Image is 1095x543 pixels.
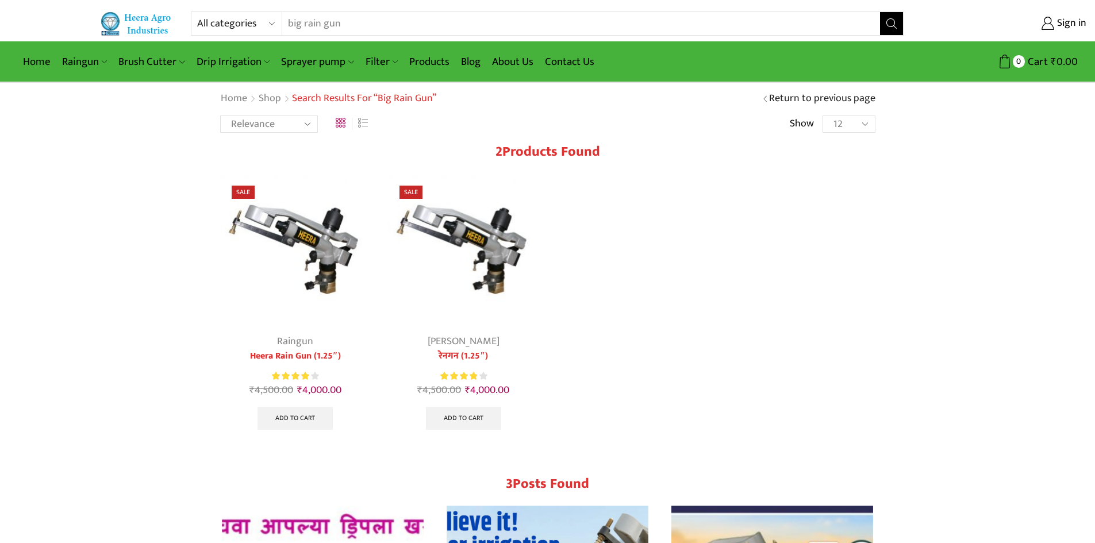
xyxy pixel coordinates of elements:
a: [PERSON_NAME] [428,333,500,350]
a: 0 Cart ₹0.00 [915,51,1078,72]
a: Return to previous page [769,91,875,106]
span: Cart [1025,54,1048,70]
bdi: 4,000.00 [465,382,509,399]
div: Rated 4.00 out of 5 [272,370,318,382]
span: 0 [1013,55,1025,67]
img: Heera Raingun [388,174,539,325]
a: Drip Irrigation [191,48,275,75]
a: Sign in [921,13,1086,34]
h1: Search results for “big rain gun” [292,93,436,105]
span: 3 [506,472,513,495]
span: Sale [232,186,255,199]
bdi: 0.00 [1051,53,1078,71]
span: Show [790,117,814,132]
a: Add to cart: “Heera Rain Gun (1.25")” [258,407,333,430]
bdi: 4,500.00 [249,382,293,399]
bdi: 4,500.00 [417,382,461,399]
span: ₹ [297,382,302,399]
button: Search button [880,12,903,35]
span: 2 [495,140,502,163]
a: Blog [455,48,486,75]
a: Filter [360,48,404,75]
nav: Breadcrumb [220,91,436,106]
span: ₹ [465,382,470,399]
a: Home [17,48,56,75]
a: Products [404,48,455,75]
a: Raingun [277,333,313,350]
a: Shop [258,91,282,106]
span: Rated out of 5 [272,370,309,382]
a: Brush Cutter [113,48,190,75]
input: Search for... [282,12,866,35]
select: Shop order [220,115,318,133]
div: Rated 3.89 out of 5 [440,370,487,382]
a: Contact Us [539,48,600,75]
span: ₹ [417,382,422,399]
span: Sign in [1054,16,1086,31]
span: ₹ [249,382,255,399]
a: About Us [486,48,539,75]
span: Products found [502,140,600,163]
span: Posts found [513,472,589,495]
span: ₹ [1051,53,1056,71]
a: Heera Rain Gun (1.25″) [220,349,371,363]
span: Sale [399,186,422,199]
a: Raingun [56,48,113,75]
bdi: 4,000.00 [297,382,341,399]
span: Rated out of 5 [440,370,477,382]
a: Add to cart: “रेनगन (1.25")” [426,407,501,430]
a: Sprayer pump [275,48,359,75]
img: Heera Raingun 1.50 [220,174,371,325]
a: Home [220,91,248,106]
a: रेनगन (1.25″) [388,349,539,363]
